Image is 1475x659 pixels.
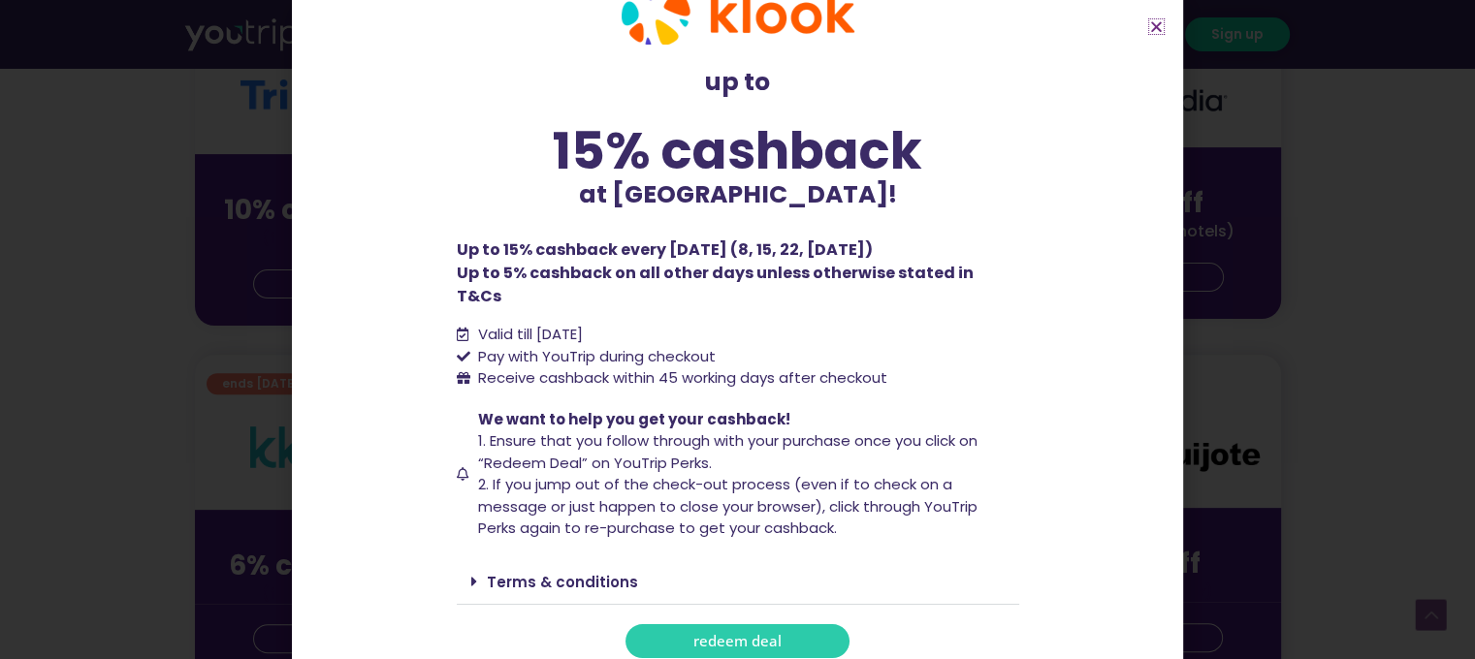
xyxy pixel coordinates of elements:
[457,125,1019,176] div: 15% cashback
[457,559,1019,605] div: Terms & conditions
[478,474,978,538] span: 2. If you jump out of the check-out process (even if to check on a message or just happen to clos...
[473,324,583,346] span: Valid till [DATE]
[1149,19,1164,34] a: Close
[457,64,1019,101] p: up to
[457,238,1019,308] p: Up to 15% cashback every [DATE] (8, 15, 22, [DATE]) Up to 5% cashback on all other days unless ot...
[457,176,1019,213] p: at [GEOGRAPHIC_DATA]!
[487,572,638,592] a: Terms & conditions
[478,409,790,429] span: We want to help you get your cashback!
[693,634,782,648] span: redeem deal
[473,367,887,390] span: Receive cashback within 45 working days after checkout
[625,624,850,658] a: redeem deal
[478,430,978,473] span: 1. Ensure that you follow through with your purchase once you click on “Redeem Deal” on YouTrip P...
[473,346,716,368] span: Pay with YouTrip during checkout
